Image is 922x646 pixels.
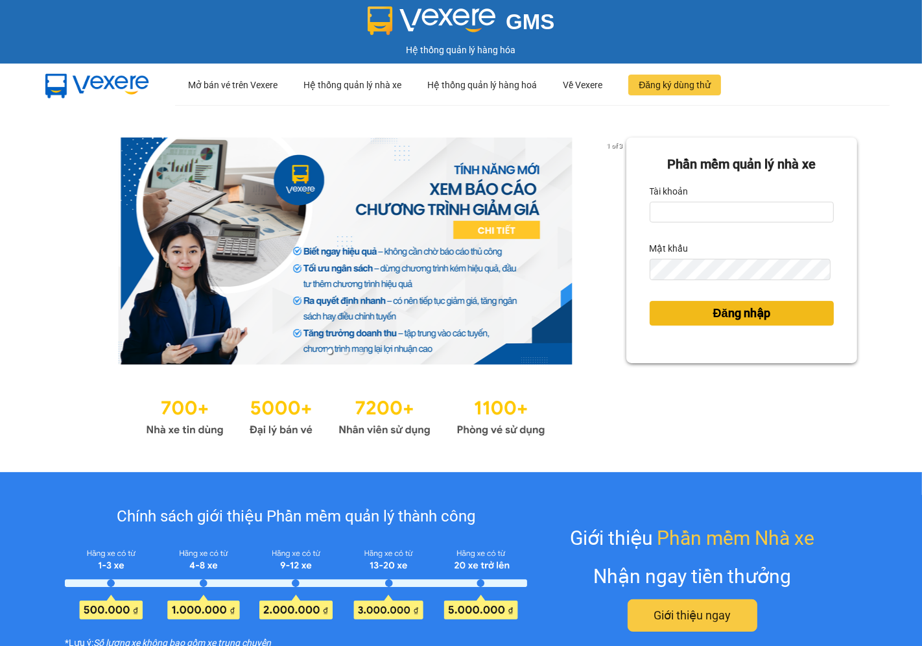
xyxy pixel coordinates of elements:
div: Mở bán vé trên Vexere [188,64,278,106]
input: Mật khẩu [650,259,831,280]
li: slide item 1 [327,349,333,354]
button: previous slide / item [65,138,83,365]
div: Chính sách giới thiệu Phần mềm quản lý thành công [65,505,527,529]
img: Statistics.png [146,390,545,440]
span: Phần mềm Nhà xe [657,523,814,553]
a: GMS [368,19,555,30]
p: 1 of 3 [604,138,626,154]
button: Giới thiệu ngay [628,599,757,632]
span: Giới thiệu ngay [654,606,731,625]
label: Mật khẩu [650,238,689,259]
div: Giới thiệu [570,523,814,553]
div: Hệ thống quản lý hàng hoá [427,64,537,106]
button: Đăng ký dùng thử [628,75,721,95]
div: Hệ thống quản lý hàng hóa [3,43,919,57]
li: slide item 3 [359,349,364,354]
div: Hệ thống quản lý nhà xe [303,64,401,106]
div: Nhận ngay tiền thưởng [593,561,792,592]
button: Đăng nhập [650,301,834,326]
label: Tài khoản [650,181,689,202]
span: Đăng ký dùng thử [639,78,711,92]
img: policy-intruduce-detail.png [65,545,527,619]
div: Phần mềm quản lý nhà xe [650,154,834,174]
li: slide item 2 [343,349,348,354]
span: Đăng nhập [713,304,770,322]
input: Tài khoản [650,202,834,222]
img: mbUUG5Q.png [32,64,162,106]
button: next slide / item [608,138,626,365]
span: GMS [506,10,554,34]
div: Về Vexere [563,64,602,106]
img: logo 2 [368,6,496,35]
